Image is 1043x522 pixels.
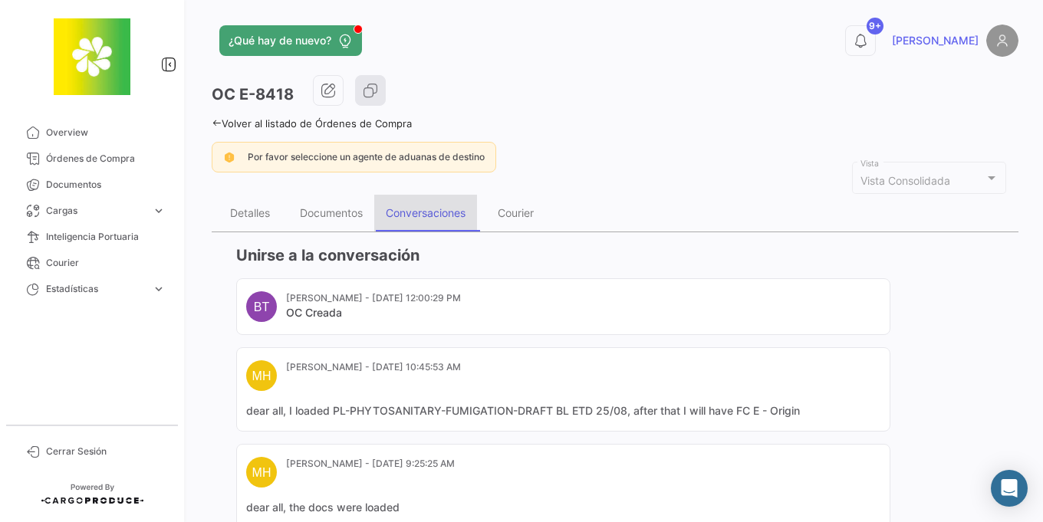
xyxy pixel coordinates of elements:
[219,25,362,56] button: ¿Qué hay de nuevo?
[46,126,166,140] span: Overview
[152,282,166,296] span: expand_more
[46,178,166,192] span: Documentos
[12,224,172,250] a: Inteligencia Portuaria
[46,256,166,270] span: Courier
[300,206,363,219] div: Documentos
[892,33,979,48] span: [PERSON_NAME]
[246,291,277,322] div: BT
[46,445,166,458] span: Cerrar Sesión
[12,250,172,276] a: Courier
[246,500,880,515] mat-card-content: dear all, the docs were loaded
[286,291,461,305] mat-card-subtitle: [PERSON_NAME] - [DATE] 12:00:29 PM
[230,206,270,219] div: Detalles
[246,457,277,488] div: MH
[46,204,146,218] span: Cargas
[860,174,950,187] span: Vista Consolidada
[212,117,412,130] a: Volver al listado de Órdenes de Compra
[248,151,485,163] span: Por favor seleccione un agente de aduanas de destino
[286,360,461,374] mat-card-subtitle: [PERSON_NAME] - [DATE] 10:45:53 AM
[46,230,166,244] span: Inteligencia Portuaria
[12,146,172,172] a: Órdenes de Compra
[986,25,1018,57] img: placeholder-user.png
[212,84,294,105] h3: OC E-8418
[991,470,1028,507] div: Abrir Intercom Messenger
[236,245,1006,266] h3: Unirse a la conversación
[286,305,461,320] mat-card-title: OC Creada
[229,33,331,48] span: ¿Qué hay de nuevo?
[46,282,146,296] span: Estadísticas
[46,152,166,166] span: Órdenes de Compra
[246,360,277,391] div: MH
[386,206,466,219] div: Conversaciones
[498,206,534,219] div: Courier
[54,18,130,95] img: 8664c674-3a9e-46e9-8cba-ffa54c79117b.jfif
[246,403,880,419] mat-card-content: dear all, I loaded PL-PHYTOSANITARY-FUMIGATION-DRAFT BL ETD 25/08, after that I will have FC E - ...
[286,457,455,471] mat-card-subtitle: [PERSON_NAME] - [DATE] 9:25:25 AM
[12,172,172,198] a: Documentos
[152,204,166,218] span: expand_more
[12,120,172,146] a: Overview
